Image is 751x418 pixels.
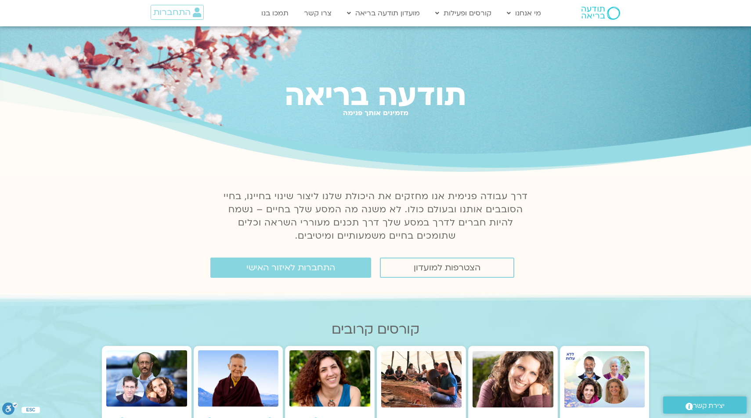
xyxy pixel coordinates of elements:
img: תודעה בריאה [581,7,620,20]
h2: קורסים קרובים [102,322,649,337]
span: יצירת קשר [693,400,725,412]
a: תמכו בנו [257,5,293,22]
a: יצירת קשר [663,396,747,414]
a: מי אנחנו [502,5,545,22]
a: התחברות לאיזור האישי [210,258,371,278]
p: דרך עבודה פנימית אנו מחזקים את היכולת שלנו ליצור שינוי בחיינו, בחיי הסובבים אותנו ובעולם כולו. לא... [218,190,533,243]
a: התחברות [151,5,204,20]
a: קורסים ופעילות [431,5,496,22]
a: מועדון תודעה בריאה [343,5,424,22]
a: צרו קשר [300,5,336,22]
span: התחברות [153,7,191,17]
span: התחברות לאיזור האישי [246,263,335,273]
span: הצטרפות למועדון [414,263,480,273]
a: הצטרפות למועדון [380,258,514,278]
